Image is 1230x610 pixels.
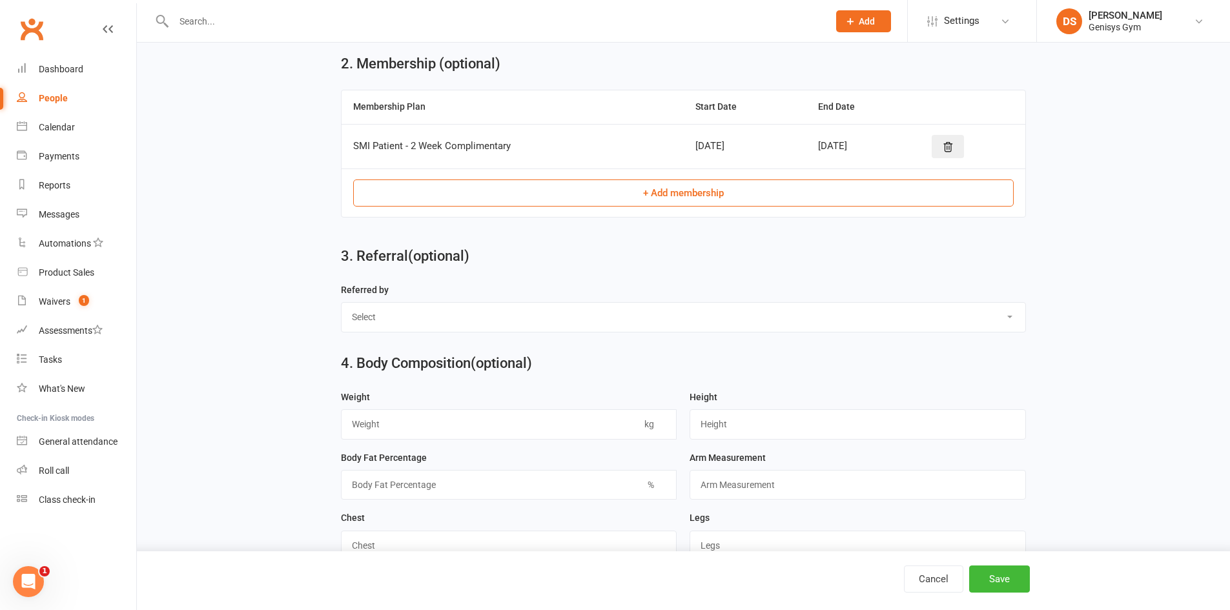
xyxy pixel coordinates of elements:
[17,485,136,514] a: Class kiosk mode
[39,93,68,103] div: People
[818,141,908,152] div: [DATE]
[17,229,136,258] a: Automations
[353,141,673,152] div: SMI Patient - 2 Week Complimentary
[39,122,75,132] div: Calendar
[648,480,654,489] span: %
[408,248,469,264] span: (optional)
[341,390,370,404] label: Weight
[690,531,1026,560] input: Legs
[17,200,136,229] a: Messages
[15,13,48,45] a: Clubworx
[17,55,136,84] a: Dashboard
[341,511,365,525] label: Chest
[170,12,819,30] input: Search...
[690,409,1026,439] input: Height
[39,238,91,249] div: Automations
[39,325,103,336] div: Assessments
[79,295,89,306] span: 1
[690,451,766,465] label: Arm Measurement
[859,16,875,26] span: Add
[17,316,136,345] a: Assessments
[39,209,79,219] div: Messages
[695,141,795,152] div: [DATE]
[39,465,69,476] div: Roll call
[471,355,532,371] span: (optional)
[17,258,136,287] a: Product Sales
[1056,8,1082,34] div: DS
[39,64,83,74] div: Dashboard
[1089,10,1162,21] div: [PERSON_NAME]
[690,390,717,404] label: Height
[341,56,500,72] h2: 2. Membership (optional)
[39,354,62,365] div: Tasks
[39,151,79,161] div: Payments
[353,179,1014,207] button: + Add membership
[17,287,136,316] a: Waivers 1
[341,531,677,560] input: Chest
[17,113,136,142] a: Calendar
[341,409,677,439] input: Weight
[39,436,118,447] div: General attendance
[17,142,136,171] a: Payments
[341,249,1026,264] h2: 3. Referral
[39,267,94,278] div: Product Sales
[690,470,1026,500] input: Arm Measurement
[17,456,136,485] a: Roll call
[17,84,136,113] a: People
[341,451,427,465] label: Body Fat Percentage
[39,383,85,394] div: What's New
[904,565,963,593] button: Cancel
[969,565,1030,593] button: Save
[17,427,136,456] a: General attendance kiosk mode
[39,566,50,576] span: 1
[932,135,964,158] button: Delete style
[341,356,1026,371] h2: 4. Body Composition
[644,420,654,429] span: kg
[17,171,136,200] a: Reports
[342,90,684,123] th: Membership Plan
[944,6,979,36] span: Settings
[690,511,710,525] label: Legs
[341,283,389,297] label: Referred by
[17,374,136,403] a: What's New
[13,566,44,597] iframe: Intercom live chat
[684,90,806,123] th: Start Date
[1089,21,1162,33] div: Genisys Gym
[39,494,96,505] div: Class check-in
[17,345,136,374] a: Tasks
[341,470,677,500] input: Body Fat Percentage
[806,90,920,123] th: End Date
[39,296,70,307] div: Waivers
[836,10,891,32] button: Add
[39,180,70,190] div: Reports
